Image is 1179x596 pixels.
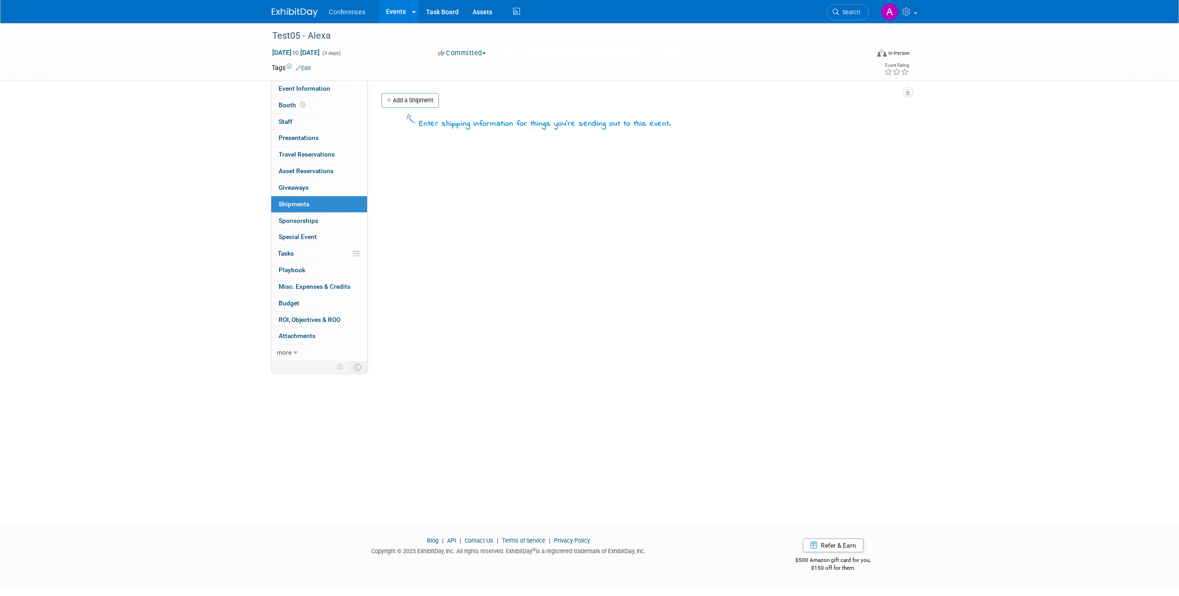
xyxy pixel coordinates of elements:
a: Edit [296,65,311,71]
span: Sponsorships [279,217,318,224]
span: Shipments [279,200,309,208]
span: [DATE] [DATE] [272,48,320,57]
span: Event Information [279,85,330,92]
a: Budget [271,295,367,311]
span: Travel Reservations [279,151,335,158]
a: Blog [427,537,438,544]
span: more [277,349,292,356]
a: Contact Us [465,537,493,544]
span: | [495,537,501,544]
a: Shipments [271,196,367,212]
span: Search [839,9,860,16]
a: Giveaways [271,180,367,196]
a: Terms of Service [502,537,545,544]
a: Playbook [271,262,367,278]
a: Staff [271,114,367,130]
a: Asset Reservations [271,163,367,179]
span: | [440,537,446,544]
span: (3 days) [321,50,341,56]
span: | [547,537,553,544]
span: Presentations [279,134,319,141]
a: Refer & Earn [803,538,864,552]
a: Privacy Policy [554,537,590,544]
span: Budget [279,299,299,307]
span: | [457,537,463,544]
button: Committed [435,48,490,58]
span: Tasks [278,250,294,257]
img: Alexa Wennerholm [881,3,899,21]
a: Special Event [271,229,367,245]
a: Travel Reservations [271,146,367,163]
span: Conferences [329,8,365,16]
a: Event Information [271,81,367,97]
span: Misc. Expenses & Credits [279,283,350,290]
a: Sponsorships [271,213,367,229]
span: Staff [279,118,292,125]
span: Playbook [279,266,305,274]
div: Enter shipping information for things you're sending out to this event. [419,119,671,130]
a: ROI, Objectives & ROO [271,312,367,328]
span: Special Event [279,233,317,240]
a: Add a Shipment [381,93,439,108]
div: Event Format [815,48,910,62]
sup: ® [532,547,536,552]
span: Giveaways [279,184,309,191]
a: Attachments [271,328,367,344]
img: Format-Inperson.png [877,49,887,57]
div: In-Person [888,50,910,57]
img: ExhibitDay [272,8,318,17]
div: $500 Amazon gift card for you, [759,550,908,572]
div: Event Rating [884,63,909,68]
div: Copyright © 2025 ExhibitDay, Inc. All rights reserved. ExhibitDay is a registered trademark of Ex... [272,545,745,555]
a: Misc. Expenses & Credits [271,279,367,295]
span: Booth [279,101,307,109]
span: to [292,49,300,56]
a: Presentations [271,130,367,146]
a: Booth [271,97,367,113]
div: $150 off for them. [759,564,908,572]
td: Toggle Event Tabs [349,361,368,373]
span: ROI, Objectives & ROO [279,316,340,323]
a: Tasks [271,245,367,262]
a: API [447,537,456,544]
div: Test05 - Alexa [269,28,855,44]
span: Booth not reserved yet [298,101,307,108]
td: Personalize Event Tab Strip [333,361,349,373]
a: Search [827,4,869,20]
span: Asset Reservations [279,167,333,175]
span: Attachments [279,332,315,339]
td: Tags [272,63,311,72]
a: more [271,345,367,361]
